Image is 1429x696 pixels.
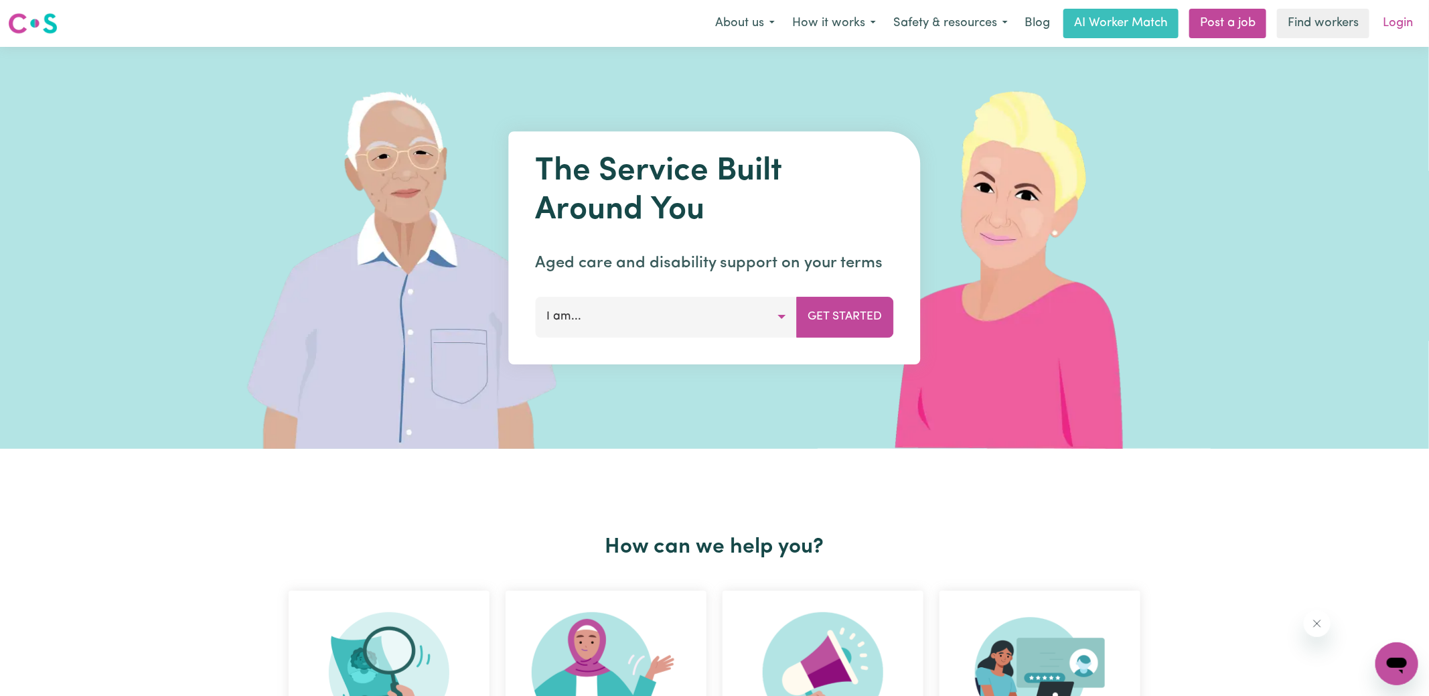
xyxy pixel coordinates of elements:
span: Need any help? [8,9,81,20]
a: Post a job [1189,9,1266,38]
button: Get Started [797,297,894,337]
a: Find workers [1277,9,1369,38]
a: Blog [1017,9,1058,38]
h2: How can we help you? [281,535,1148,560]
h1: The Service Built Around You [536,153,894,230]
iframe: Close message [1304,610,1331,637]
a: AI Worker Match [1063,9,1179,38]
a: Careseekers logo [8,8,58,39]
img: Careseekers logo [8,11,58,36]
button: Safety & resources [885,9,1017,38]
a: Login [1375,9,1421,38]
button: How it works [783,9,885,38]
p: Aged care and disability support on your terms [536,251,894,275]
iframe: Button to launch messaging window [1375,642,1418,685]
button: I am... [536,297,798,337]
button: About us [706,9,783,38]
